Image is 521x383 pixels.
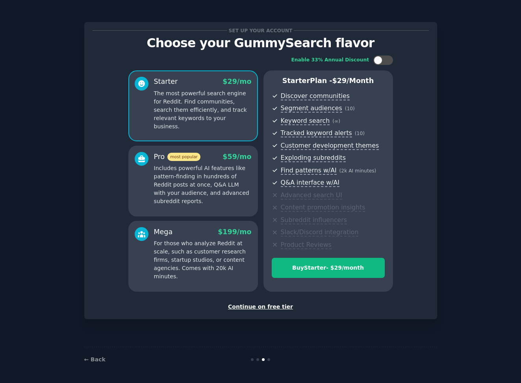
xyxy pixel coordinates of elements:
[281,191,342,200] span: Advanced search UI
[281,216,347,224] span: Subreddit influencers
[281,117,330,125] span: Keyword search
[281,92,350,100] span: Discover communities
[154,77,178,87] div: Starter
[281,129,352,137] span: Tracked keyword alerts
[281,104,342,113] span: Segment audiences
[281,204,365,212] span: Content promotion insights
[291,57,369,64] div: Enable 33% Annual Discount
[93,303,429,311] div: Continue on free tier
[281,154,346,162] span: Exploding subreddits
[281,179,339,187] span: Q&A interface w/AI
[218,228,251,236] span: $ 199 /mo
[281,241,332,249] span: Product Reviews
[154,152,200,162] div: Pro
[332,118,340,124] span: ( ∞ )
[281,228,359,237] span: Slack/Discord integration
[272,76,385,86] p: Starter Plan -
[154,164,252,205] p: Includes powerful AI features like pattern-finding in hundreds of Reddit posts at once, Q&A LLM w...
[332,77,374,85] span: $ 29 /month
[227,26,294,35] span: Set up your account
[154,227,173,237] div: Mega
[84,356,106,363] a: ← Back
[281,142,379,150] span: Customer development themes
[222,78,251,85] span: $ 29 /mo
[272,264,384,272] div: Buy Starter - $ 29 /month
[345,106,355,111] span: ( 10 )
[281,167,337,175] span: Find patterns w/AI
[355,131,365,136] span: ( 10 )
[167,153,200,161] span: most popular
[154,89,252,131] p: The most powerful search engine for Reddit. Find communities, search them efficiently, and track ...
[272,258,385,278] button: BuyStarter- $29/month
[154,239,252,281] p: For those who analyze Reddit at scale, such as customer research firms, startup studios, or conte...
[93,36,429,50] p: Choose your GummySearch flavor
[339,168,376,174] span: ( 2k AI minutes )
[222,153,251,161] span: $ 59 /mo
